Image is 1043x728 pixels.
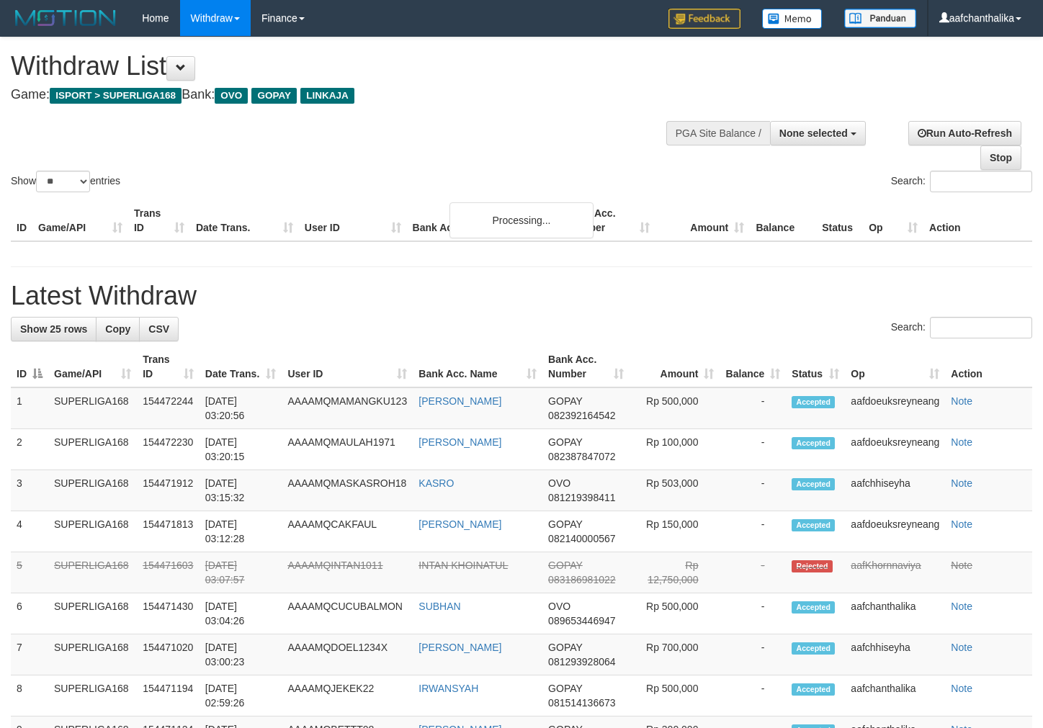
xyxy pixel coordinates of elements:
[750,200,816,241] th: Balance
[200,675,282,716] td: [DATE] 02:59:26
[548,518,582,530] span: GOPAY
[779,127,848,139] span: None selected
[148,323,169,335] span: CSV
[200,634,282,675] td: [DATE] 03:00:23
[792,560,832,572] span: Rejected
[11,7,120,29] img: MOTION_logo.png
[908,121,1021,145] a: Run Auto-Refresh
[137,470,200,511] td: 154471912
[668,9,740,29] img: Feedback.jpg
[951,395,972,407] a: Note
[792,396,835,408] span: Accepted
[139,317,179,341] a: CSV
[720,470,786,511] td: -
[32,200,128,241] th: Game/API
[786,346,845,387] th: Status: activate to sort column ascending
[282,387,413,429] td: AAAAMQMAMANGKU123
[418,683,478,694] a: IRWANSYAH
[11,593,48,634] td: 6
[48,675,137,716] td: SUPERLIGA168
[48,470,137,511] td: SUPERLIGA168
[282,593,413,634] td: AAAAMQCUCUBALMON
[96,317,140,341] a: Copy
[282,429,413,470] td: AAAAMQMAULAH1971
[930,171,1032,192] input: Search:
[845,552,945,593] td: aafKhornnaviya
[418,642,501,653] a: [PERSON_NAME]
[299,200,407,241] th: User ID
[548,533,615,544] span: Copy 082140000567 to clipboard
[548,560,582,571] span: GOPAY
[137,593,200,634] td: 154471430
[200,552,282,593] td: [DATE] 03:07:57
[720,429,786,470] td: -
[282,511,413,552] td: AAAAMQCAKFAUL
[200,346,282,387] th: Date Trans.: activate to sort column ascending
[11,429,48,470] td: 2
[282,470,413,511] td: AAAAMQMASKASROH18
[48,429,137,470] td: SUPERLIGA168
[945,346,1032,387] th: Action
[137,634,200,675] td: 154471020
[48,511,137,552] td: SUPERLIGA168
[951,601,972,612] a: Note
[630,470,720,511] td: Rp 503,000
[548,410,615,421] span: Copy 082392164542 to clipboard
[923,200,1032,241] th: Action
[542,346,630,387] th: Bank Acc. Number: activate to sort column ascending
[762,9,823,29] img: Button%20Memo.svg
[951,642,972,653] a: Note
[105,323,130,335] span: Copy
[845,429,945,470] td: aafdoeuksreyneang
[11,634,48,675] td: 7
[190,200,299,241] th: Date Trans.
[951,683,972,694] a: Note
[548,601,570,612] span: OVO
[418,601,460,612] a: SUBHAN
[282,634,413,675] td: AAAAMQDOEL1234X
[282,552,413,593] td: AAAAMQINTAN1011
[215,88,248,104] span: OVO
[720,346,786,387] th: Balance: activate to sort column ascending
[11,511,48,552] td: 4
[630,511,720,552] td: Rp 150,000
[720,511,786,552] td: -
[548,683,582,694] span: GOPAY
[630,634,720,675] td: Rp 700,000
[561,200,655,241] th: Bank Acc. Number
[48,593,137,634] td: SUPERLIGA168
[11,171,120,192] label: Show entries
[11,470,48,511] td: 3
[418,436,501,448] a: [PERSON_NAME]
[845,593,945,634] td: aafchanthalika
[792,478,835,490] span: Accepted
[951,436,972,448] a: Note
[300,88,354,104] span: LINKAJA
[720,387,786,429] td: -
[11,346,48,387] th: ID: activate to sort column descending
[845,634,945,675] td: aafchhiseyha
[770,121,866,145] button: None selected
[548,451,615,462] span: Copy 082387847072 to clipboard
[951,477,972,489] a: Note
[792,519,835,531] span: Accepted
[548,477,570,489] span: OVO
[845,470,945,511] td: aafchhiseyha
[844,9,916,28] img: panduan.png
[20,323,87,335] span: Show 25 rows
[128,200,190,241] th: Trans ID
[50,88,182,104] span: ISPORT > SUPERLIGA168
[137,387,200,429] td: 154472244
[11,200,32,241] th: ID
[845,387,945,429] td: aafdoeuksreyneang
[930,317,1032,338] input: Search:
[630,675,720,716] td: Rp 500,000
[655,200,750,241] th: Amount
[863,200,923,241] th: Op
[11,552,48,593] td: 5
[11,52,681,81] h1: Withdraw List
[548,615,615,626] span: Copy 089653446947 to clipboard
[845,511,945,552] td: aafdoeuksreyneang
[11,317,97,341] a: Show 25 rows
[630,387,720,429] td: Rp 500,000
